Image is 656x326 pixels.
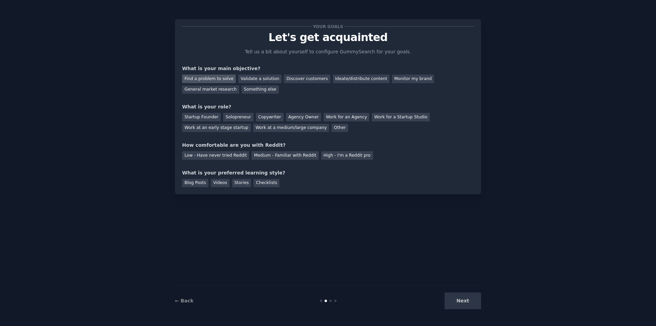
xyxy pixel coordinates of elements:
div: Monitor my brand [392,75,434,83]
div: Copywriter [256,113,284,121]
div: Validate a solution [238,75,282,83]
div: Startup Founder [182,113,221,121]
div: Agency Owner [286,113,321,121]
div: Low - Have never tried Reddit [182,151,249,160]
div: General market research [182,86,239,94]
a: ← Back [175,298,193,303]
div: Other [331,124,348,132]
div: How comfortable are you with Reddit? [182,142,474,149]
div: Blog Posts [182,179,208,187]
div: What is your role? [182,103,474,110]
div: Medium - Familiar with Reddit [251,151,318,160]
div: Stories [232,179,251,187]
div: High - I'm a Reddit pro [321,151,373,160]
div: Work for an Agency [324,113,369,121]
div: What is your preferred learning style? [182,169,474,177]
div: Find a problem to solve [182,75,236,83]
span: Your goals [312,23,344,30]
div: Work at a medium/large company [253,124,329,132]
div: Work for a Startup Studio [372,113,429,121]
div: What is your main objective? [182,65,474,72]
div: Something else [242,86,279,94]
div: Ideate/distribute content [333,75,389,83]
p: Tell us a bit about yourself to configure GummySearch for your goals. [242,48,414,55]
div: Checklists [254,179,279,187]
div: Videos [211,179,230,187]
div: Solopreneur [223,113,253,121]
div: Discover customers [284,75,330,83]
div: Work at an early stage startup [182,124,251,132]
p: Let's get acquainted [182,31,474,43]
